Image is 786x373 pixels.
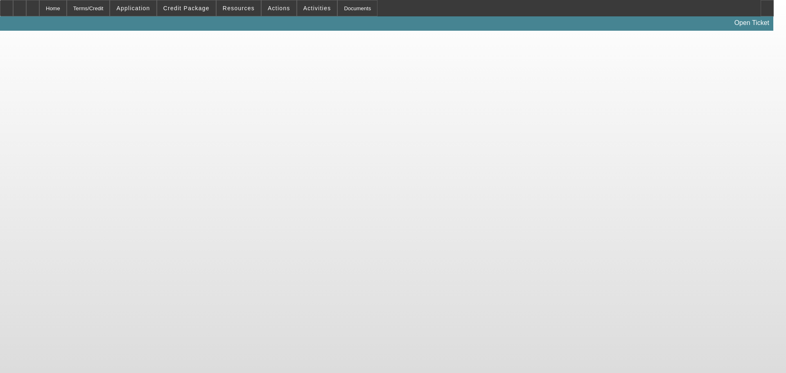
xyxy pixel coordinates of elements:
button: Activities [297,0,337,16]
span: Application [116,5,150,11]
button: Resources [217,0,261,16]
button: Application [110,0,156,16]
span: Actions [268,5,290,11]
span: Activities [303,5,331,11]
button: Actions [262,0,296,16]
button: Credit Package [157,0,216,16]
a: Open Ticket [731,16,772,30]
span: Credit Package [163,5,210,11]
span: Resources [223,5,255,11]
